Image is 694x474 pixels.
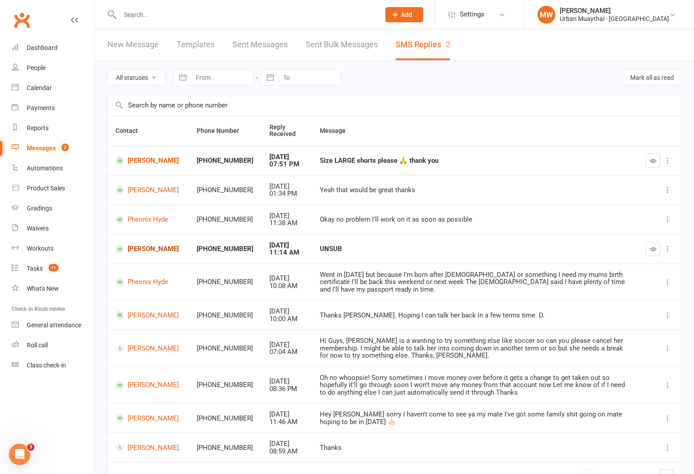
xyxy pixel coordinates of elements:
[197,312,253,319] div: [PHONE_NUMBER]
[385,7,423,22] button: Add
[107,116,189,146] th: Contact
[27,342,48,349] div: Roll call
[269,212,304,220] div: [DATE]
[197,157,253,165] div: [PHONE_NUMBER]
[232,29,288,60] a: Sent Messages
[197,186,253,194] div: [PHONE_NUMBER]
[12,198,94,218] a: Gradings
[320,271,630,293] div: Went in [DATE] but because I'm born after [DEMOGRAPHIC_DATA] or something I need my mums birth ce...
[197,245,253,253] div: [PHONE_NUMBER]
[320,411,630,425] div: Hey [PERSON_NAME] sorry I haven't come to see ya my mate I've got some family shit going on mate ...
[49,264,58,272] span: 11
[197,278,253,286] div: [PHONE_NUMBER]
[269,341,304,349] div: [DATE]
[320,157,630,165] div: Size LARGE shorts please 🙏 thank you
[116,414,181,422] a: [PERSON_NAME]
[320,216,630,223] div: Okay no problem I'll work on it as soon as possible
[269,183,304,190] div: [DATE]
[269,153,304,161] div: [DATE]
[27,104,55,111] div: Payments
[197,216,253,223] div: [PHONE_NUMBER]
[537,6,555,24] div: MW
[27,265,43,272] div: Tasks
[269,282,304,290] div: 10:08 AM
[269,385,304,393] div: 08:36 PM
[116,278,181,286] a: Pheonix Hyde
[396,29,450,60] a: SMS Replies2
[27,362,66,369] div: Class check-in
[320,444,630,452] div: Thanks
[27,124,49,132] div: Reports
[261,116,312,146] th: Reply Received
[9,444,30,465] iframe: Intercom live chat
[117,8,374,21] input: Search...
[27,321,81,329] div: General attendance
[278,70,340,85] input: To
[116,381,181,389] a: [PERSON_NAME]
[27,84,52,91] div: Calendar
[11,9,33,31] a: Clubworx
[116,186,181,194] a: [PERSON_NAME]
[560,7,669,15] div: [PERSON_NAME]
[320,312,630,319] div: Thanks [PERSON_NAME]. Hoping I can talk her back in a few terms time. D.
[27,444,34,451] span: 3
[197,415,253,422] div: [PHONE_NUMBER]
[27,205,52,212] div: Gradings
[269,378,304,385] div: [DATE]
[12,315,94,335] a: General attendance kiosk mode
[306,29,378,60] a: Sent Bulk Messages
[269,315,304,323] div: 10:00 AM
[27,165,63,172] div: Automations
[269,418,304,426] div: 11:46 AM
[12,118,94,138] a: Reports
[12,239,94,259] a: Workouts
[269,275,304,282] div: [DATE]
[12,78,94,98] a: Calendar
[116,245,181,253] a: [PERSON_NAME]
[189,116,261,146] th: Phone Number
[107,95,681,115] input: Search by name or phone number
[269,411,304,418] div: [DATE]
[320,245,630,253] div: UNSUB
[116,443,181,452] a: [PERSON_NAME].
[269,440,304,448] div: [DATE]
[197,444,253,452] div: [PHONE_NUMBER]
[191,70,253,85] input: From
[107,29,159,60] a: New Message
[269,448,304,455] div: 08:59 AM
[116,311,181,319] a: [PERSON_NAME]
[560,15,669,23] div: Urban Muaythai - [GEOGRAPHIC_DATA]
[12,158,94,178] a: Automations
[12,259,94,279] a: Tasks 11
[12,279,94,299] a: What's New
[27,245,54,252] div: Workouts
[269,242,304,249] div: [DATE]
[27,285,59,292] div: What's New
[12,355,94,375] a: Class kiosk mode
[12,98,94,118] a: Payments
[320,337,630,359] div: Hi Guys, [PERSON_NAME] is a wanting to try something else like soccer so can you please cancel he...
[27,144,56,152] div: Messages
[197,381,253,389] div: [PHONE_NUMBER]
[12,138,94,158] a: Messages 2
[12,335,94,355] a: Roll call
[116,215,181,224] a: Pheonix Hyde
[12,58,94,78] a: People
[12,218,94,239] a: Waivers
[401,11,412,18] span: Add
[116,157,181,165] a: [PERSON_NAME]
[27,44,58,51] div: Dashboard
[197,345,253,352] div: [PHONE_NUMBER]
[12,178,94,198] a: Product Sales
[623,70,682,86] button: Mark all as read
[320,186,630,194] div: Yeah that would be great thanks
[116,344,181,353] a: [PERSON_NAME]
[269,190,304,198] div: 01:34 PM
[62,144,69,151] span: 2
[177,29,215,60] a: Templates
[312,116,638,146] th: Message
[27,225,49,232] div: Waivers
[269,308,304,315] div: [DATE]
[12,38,94,58] a: Dashboard
[27,64,45,71] div: People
